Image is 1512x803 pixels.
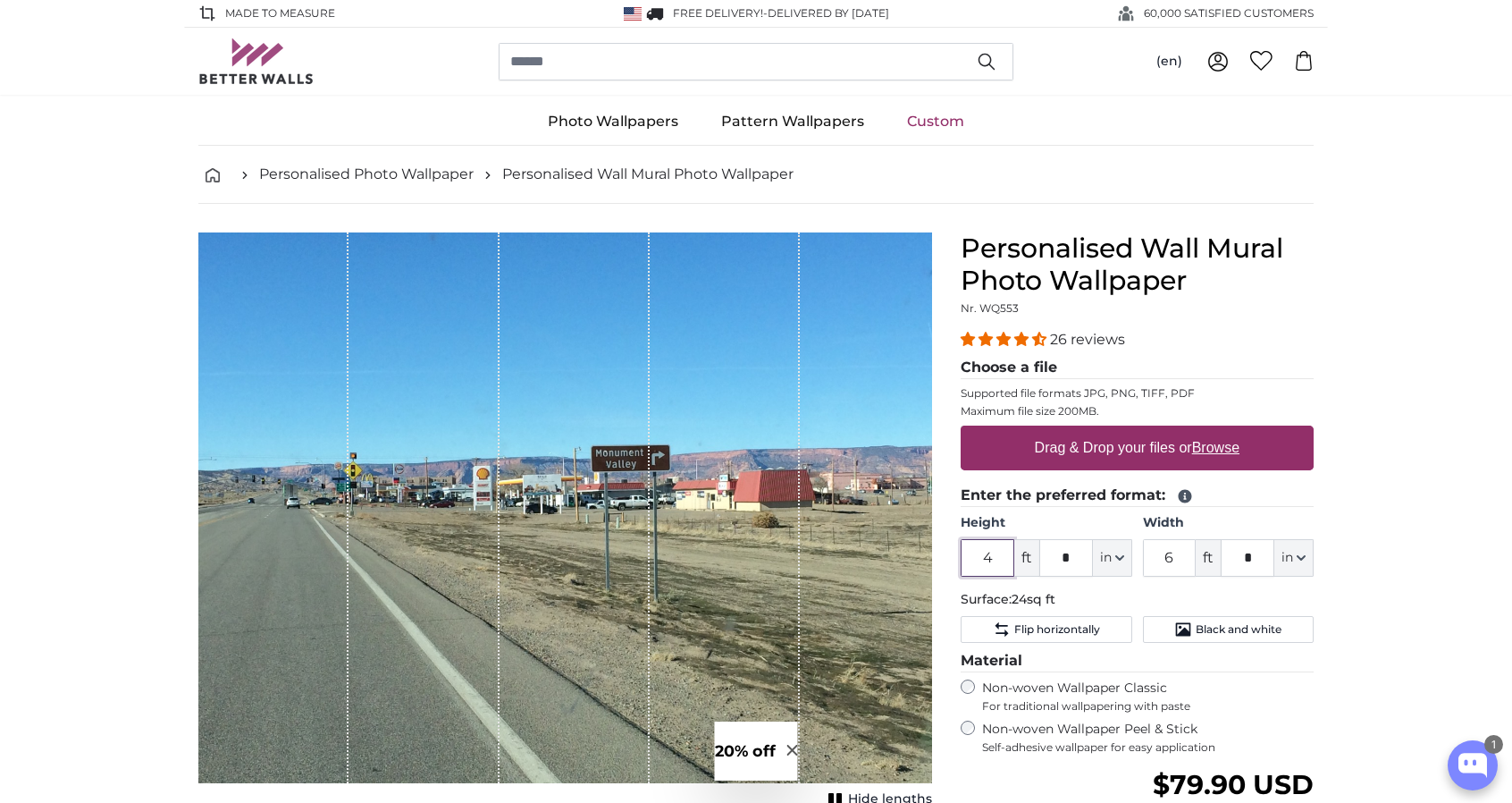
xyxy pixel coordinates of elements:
span: FREE delivery! [673,6,763,20]
p: Supported file formats JPG, PNG, TIFF, PDF [961,386,1314,401]
p: Surface: [961,591,1314,609]
button: Black and white [1143,616,1314,643]
legend: Choose a file [961,357,1314,379]
nav: breadcrumbs [198,146,1314,204]
span: For traditional wallpapering with paste [982,699,1314,714]
span: Self-adhesive wallpaper for easy application [982,740,1314,755]
span: 60,000 SATISFIED CUSTOMERS [1144,5,1314,21]
span: Flip horizontally [1014,622,1100,637]
a: Pattern Wallpapers [700,98,886,145]
span: Delivered by [DATE] [768,6,889,20]
label: Non-woven Wallpaper Classic [982,680,1314,714]
button: in [1274,539,1314,577]
a: Personalised Photo Wallpaper [259,164,474,185]
label: Drag & Drop your files or [1028,430,1247,466]
span: Black and white [1196,622,1281,637]
span: Made to Measure [225,5,335,21]
img: United States [624,7,642,21]
label: Height [961,514,1131,532]
p: Maximum file size 200MB. [961,404,1314,418]
span: in [1281,549,1293,567]
button: Open chatbox [1448,740,1498,790]
span: - [763,6,889,20]
a: Custom [886,98,986,145]
span: ft [1014,539,1039,577]
span: $79.90 USD [1153,768,1314,801]
div: 1 [1484,735,1503,754]
span: 4.54 stars [961,331,1050,348]
a: Photo Wallpapers [526,98,700,145]
button: (en) [1142,46,1197,78]
span: ft [1196,539,1221,577]
u: Browse [1192,440,1239,455]
span: 26 reviews [1050,331,1125,348]
span: Nr. WQ553 [961,301,1019,315]
legend: Material [961,650,1314,672]
a: Personalised Wall Mural Photo Wallpaper [502,164,794,185]
label: Non-woven Wallpaper Peel & Stick [982,721,1314,755]
span: 24sq ft [1012,591,1055,607]
label: Width [1143,514,1314,532]
button: in [1093,539,1132,577]
span: in [1100,549,1112,567]
img: Betterwalls [198,38,315,84]
legend: Enter the preferred format: [961,485,1314,507]
button: Flip horizontally [961,616,1131,643]
h1: Personalised Wall Mural Photo Wallpaper [961,232,1314,297]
